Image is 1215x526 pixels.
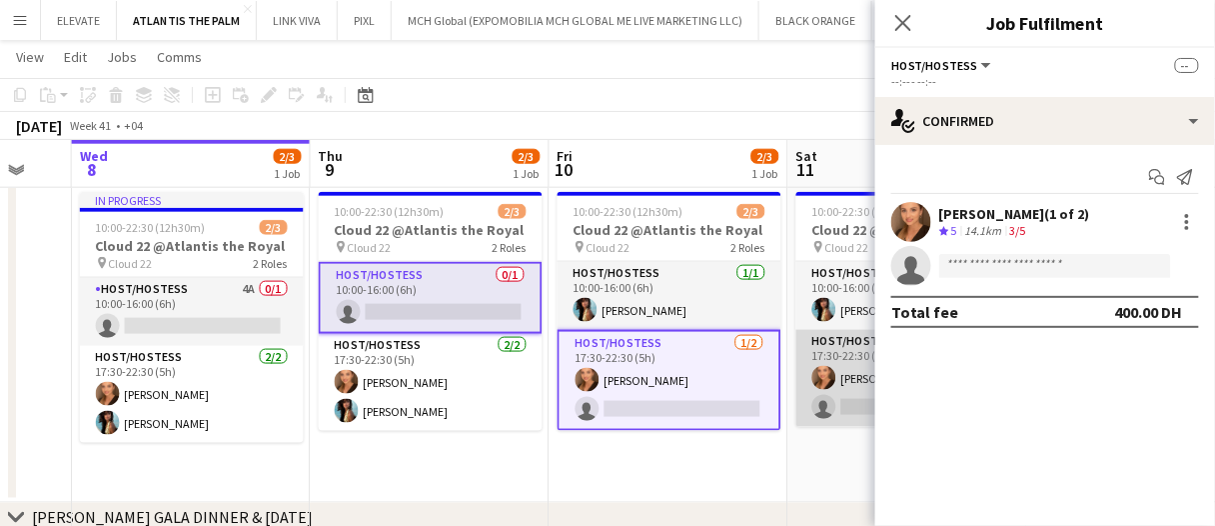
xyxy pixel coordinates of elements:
[319,262,543,334] app-card-role: Host/Hostess0/110:00-16:00 (6h)
[80,192,304,208] div: In progress
[66,118,116,133] span: Week 41
[793,158,818,181] span: 11
[157,48,202,66] span: Comms
[825,240,869,255] span: Cloud 22
[891,58,994,73] button: Host/Hostess
[558,192,781,431] app-job-card: 10:00-22:30 (12h30m)2/3Cloud 22 @Atlantis the Royal Cloud 222 RolesHost/Hostess1/110:00-16:00 (6h...
[891,74,1199,89] div: --:-- - --:--
[796,192,1020,427] app-job-card: 10:00-22:30 (12h30m)2/3Cloud 22 @Atlantis the Royal Cloud 222 RolesHost/Hostess1/110:00-16:00 (6h...
[751,149,779,164] span: 2/3
[392,1,759,40] button: MCH Global (EXPOMOBILIA MCH GLOBAL ME LIVE MARKETING LLC)
[1175,58,1199,73] span: --
[951,223,957,238] span: 5
[80,278,304,346] app-card-role: Host/Hostess4A0/110:00-16:00 (6h)
[274,149,302,164] span: 2/3
[558,262,781,330] app-card-role: Host/Hostess1/110:00-16:00 (6h)[PERSON_NAME]
[77,158,108,181] span: 8
[41,1,117,40] button: ELEVATE
[796,221,1020,239] h3: Cloud 22 @Atlantis the Royal
[124,118,143,133] div: +04
[109,256,153,271] span: Cloud 22
[875,10,1215,36] h3: Job Fulfilment
[513,149,541,164] span: 2/3
[1115,302,1183,322] div: 400.00 DH
[96,220,206,235] span: 10:00-22:30 (12h30m)
[891,302,959,322] div: Total fee
[257,1,338,40] button: LINK VIVA
[499,204,527,219] span: 2/3
[16,48,44,66] span: View
[812,204,922,219] span: 10:00-22:30 (12h30m)
[737,204,765,219] span: 2/3
[319,192,543,431] app-job-card: 10:00-22:30 (12h30m)2/3Cloud 22 @Atlantis the Royal Cloud 222 RolesHost/Hostess0/110:00-16:00 (6h...
[319,334,543,431] app-card-role: Host/Hostess2/217:30-22:30 (5h)[PERSON_NAME][PERSON_NAME]
[260,220,288,235] span: 2/3
[64,48,87,66] span: Edit
[80,346,304,443] app-card-role: Host/Hostess2/217:30-22:30 (5h)[PERSON_NAME][PERSON_NAME]
[558,221,781,239] h3: Cloud 22 @Atlantis the Royal
[514,166,540,181] div: 1 Job
[875,97,1215,145] div: Confirmed
[80,147,108,165] span: Wed
[731,240,765,255] span: 2 Roles
[99,44,145,70] a: Jobs
[587,240,630,255] span: Cloud 22
[1010,223,1026,238] app-skills-label: 3/5
[493,240,527,255] span: 2 Roles
[149,44,210,70] a: Comms
[338,1,392,40] button: PIXL
[16,116,62,136] div: [DATE]
[335,204,445,219] span: 10:00-22:30 (12h30m)
[316,158,344,181] span: 9
[8,44,52,70] a: View
[80,192,304,443] app-job-card: In progress10:00-22:30 (12h30m)2/3Cloud 22 @Atlantis the Royal Cloud 222 RolesHost/Hostess4A0/110...
[319,147,344,165] span: Thu
[254,256,288,271] span: 2 Roles
[796,330,1020,427] app-card-role: Host/Hostess1/217:30-22:30 (5h)[PERSON_NAME]
[961,223,1006,240] div: 14.1km
[319,221,543,239] h3: Cloud 22 @Atlantis the Royal
[558,330,781,431] app-card-role: Host/Hostess1/217:30-22:30 (5h)[PERSON_NAME]
[558,147,574,165] span: Fri
[574,204,683,219] span: 10:00-22:30 (12h30m)
[872,1,987,40] button: LOUIS VUITTON
[796,262,1020,330] app-card-role: Host/Hostess1/110:00-16:00 (6h)[PERSON_NAME]
[56,44,95,70] a: Edit
[891,58,978,73] span: Host/Hostess
[117,1,257,40] button: ATLANTIS THE PALM
[348,240,392,255] span: Cloud 22
[80,237,304,255] h3: Cloud 22 @Atlantis the Royal
[107,48,137,66] span: Jobs
[759,1,872,40] button: BLACK ORANGE
[939,205,1090,223] div: [PERSON_NAME] (1 of 2)
[555,158,574,181] span: 10
[796,147,818,165] span: Sat
[752,166,778,181] div: 1 Job
[275,166,301,181] div: 1 Job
